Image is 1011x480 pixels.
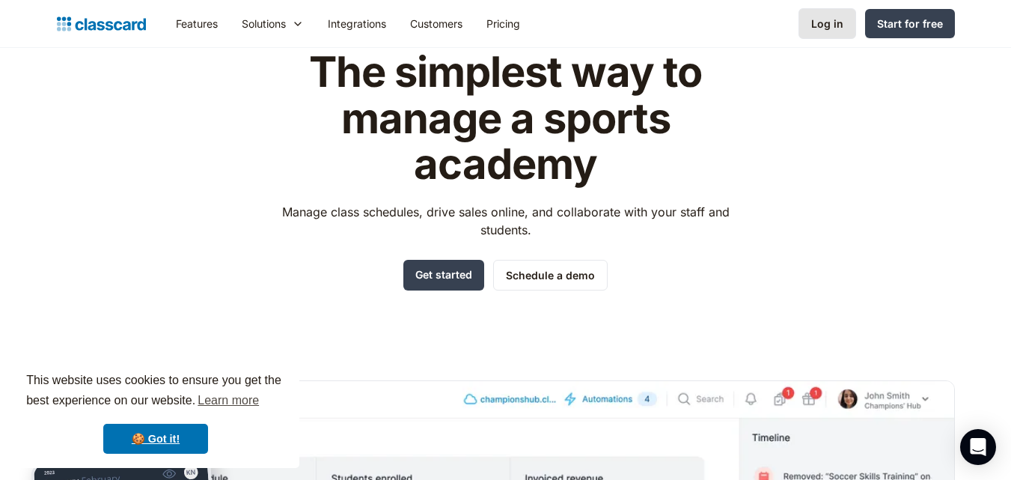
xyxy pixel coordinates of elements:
a: Pricing [474,7,532,40]
div: Solutions [230,7,316,40]
a: Schedule a demo [493,260,608,291]
div: Open Intercom Messenger [960,429,996,465]
a: Customers [398,7,474,40]
h1: The simplest way to manage a sports academy [268,49,743,188]
div: Start for free [877,16,943,31]
div: cookieconsent [12,357,299,468]
div: Solutions [242,16,286,31]
a: learn more about cookies [195,389,261,412]
a: Features [164,7,230,40]
a: Get started [403,260,484,291]
div: Log in [811,16,843,31]
a: Start for free [865,9,955,38]
p: Manage class schedules, drive sales online, and collaborate with your staff and students. [268,203,743,239]
a: Log in [798,8,856,39]
span: This website uses cookies to ensure you get the best experience on our website. [26,371,285,412]
a: Integrations [316,7,398,40]
a: Logo [57,13,146,34]
a: dismiss cookie message [103,424,208,454]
